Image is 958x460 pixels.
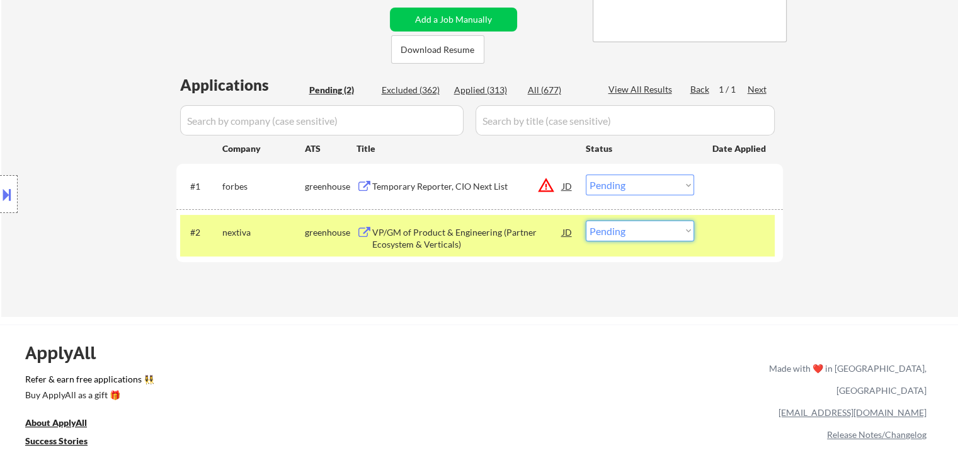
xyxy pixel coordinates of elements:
[528,84,591,96] div: All (677)
[690,83,710,96] div: Back
[305,180,356,193] div: greenhouse
[764,357,927,401] div: Made with ❤️ in [GEOGRAPHIC_DATA], [GEOGRAPHIC_DATA]
[382,84,445,96] div: Excluded (362)
[454,84,517,96] div: Applied (313)
[180,78,305,93] div: Applications
[180,105,464,135] input: Search by company (case sensitive)
[25,375,506,388] a: Refer & earn free applications 👯‍♀️
[25,342,110,364] div: ApplyAll
[372,180,562,193] div: Temporary Reporter, CIO Next List
[25,434,105,450] a: Success Stories
[222,142,305,155] div: Company
[608,83,676,96] div: View All Results
[391,35,484,64] button: Download Resume
[476,105,775,135] input: Search by title (case sensitive)
[372,226,562,251] div: VP/GM of Product & Engineering (Partner Ecosystem & Verticals)
[25,417,87,428] u: About ApplyAll
[25,435,88,446] u: Success Stories
[305,226,356,239] div: greenhouse
[561,175,574,197] div: JD
[222,226,305,239] div: nextiva
[778,407,927,418] a: [EMAIL_ADDRESS][DOMAIN_NAME]
[356,142,574,155] div: Title
[537,176,555,194] button: warning_amber
[222,180,305,193] div: forbes
[827,429,927,440] a: Release Notes/Changelog
[719,83,748,96] div: 1 / 1
[586,137,694,159] div: Status
[25,416,105,432] a: About ApplyAll
[25,391,151,400] div: Buy ApplyAll as a gift 🎁
[748,83,768,96] div: Next
[309,84,372,96] div: Pending (2)
[561,221,574,243] div: JD
[305,142,356,155] div: ATS
[390,8,517,32] button: Add a Job Manually
[712,142,768,155] div: Date Applied
[25,388,151,404] a: Buy ApplyAll as a gift 🎁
